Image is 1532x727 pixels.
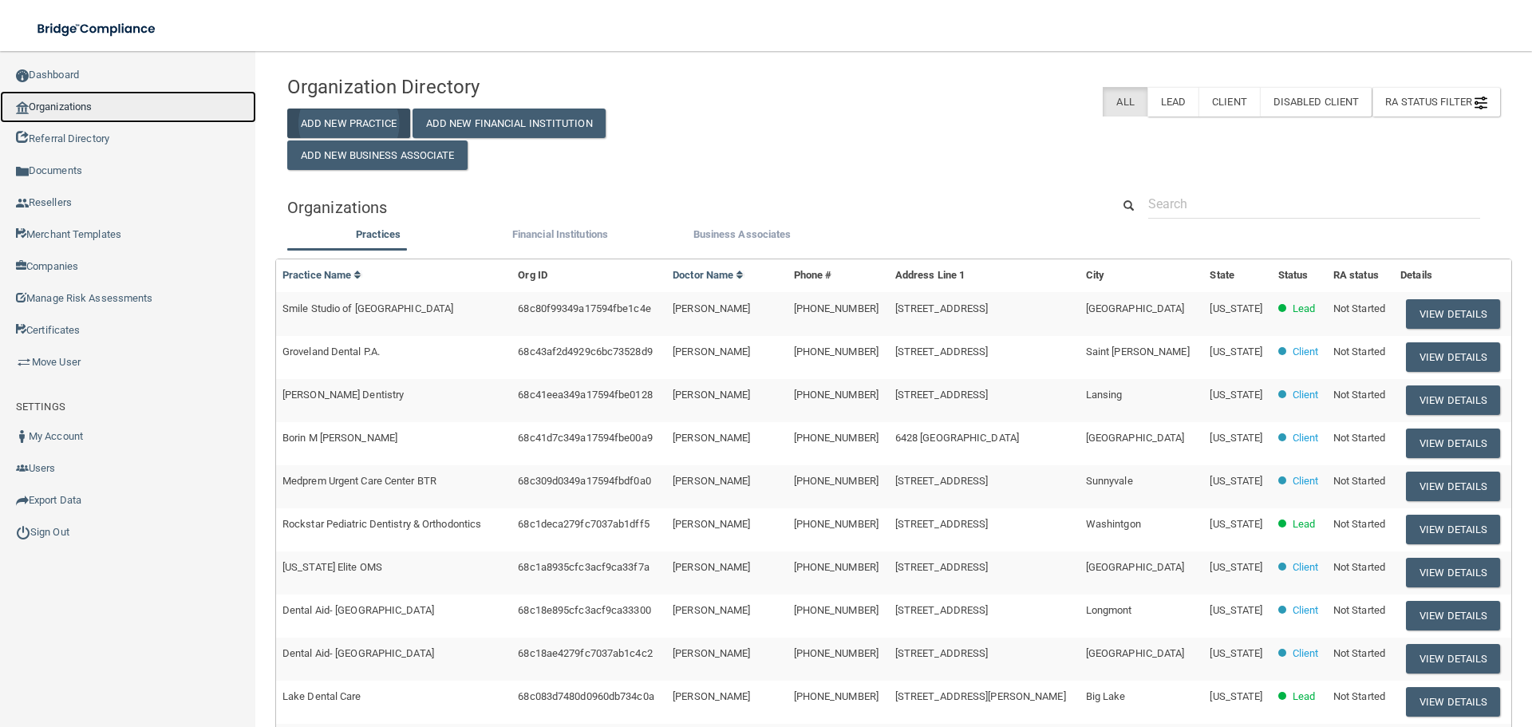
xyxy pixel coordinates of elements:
[413,109,606,138] button: Add New Financial Institution
[693,228,792,240] span: Business Associates
[1086,302,1185,314] span: [GEOGRAPHIC_DATA]
[1086,690,1126,702] span: Big Lake
[794,690,879,702] span: [PHONE_NUMBER]
[518,389,652,401] span: 68c41eea349a17594fbe0128
[469,225,651,248] li: Financial Institutions
[1475,97,1487,109] img: icon-filter@2x.21656d0b.png
[1210,690,1262,702] span: [US_STATE]
[659,225,825,244] label: Business Associates
[282,690,361,702] span: Lake Dental Care
[673,302,750,314] span: [PERSON_NAME]
[1198,87,1260,117] label: Client
[1293,429,1319,448] p: Client
[511,259,666,292] th: Org ID
[16,354,32,370] img: briefcase.64adab9b.png
[1210,432,1262,444] span: [US_STATE]
[282,647,434,659] span: Dental Aid- [GEOGRAPHIC_DATA]
[794,389,879,401] span: [PHONE_NUMBER]
[1147,87,1198,117] label: Lead
[518,518,649,530] span: 68c1deca279fc7037ab1dff5
[1103,87,1147,117] label: All
[1333,475,1385,487] span: Not Started
[518,432,652,444] span: 68c41d7c349a17594fbe00a9
[1333,690,1385,702] span: Not Started
[1333,302,1385,314] span: Not Started
[673,604,750,616] span: [PERSON_NAME]
[287,77,676,97] h4: Organization Directory
[788,259,889,292] th: Phone #
[895,604,989,616] span: [STREET_ADDRESS]
[1293,385,1319,405] p: Client
[1086,432,1185,444] span: [GEOGRAPHIC_DATA]
[1210,389,1262,401] span: [US_STATE]
[287,140,468,170] button: Add New Business Associate
[895,561,989,573] span: [STREET_ADDRESS]
[673,432,750,444] span: [PERSON_NAME]
[16,462,29,475] img: icon-users.e205127d.png
[1406,342,1500,372] button: View Details
[24,13,171,45] img: bridge_compliance_login_screen.278c3ca4.svg
[16,101,29,114] img: organization-icon.f8decf85.png
[1333,346,1385,358] span: Not Started
[356,228,401,240] span: Practices
[895,690,1066,702] span: [STREET_ADDRESS][PERSON_NAME]
[1210,561,1262,573] span: [US_STATE]
[651,225,833,248] li: Business Associate
[282,302,453,314] span: Smile Studio of [GEOGRAPHIC_DATA]
[16,165,29,178] img: icon-documents.8dae5593.png
[673,269,744,281] a: Doctor Name
[1333,518,1385,530] span: Not Started
[1385,96,1487,108] span: RA Status Filter
[1293,601,1319,620] p: Client
[1148,189,1480,219] input: Search
[282,475,436,487] span: Medprem Urgent Care Center BTR
[673,647,750,659] span: [PERSON_NAME]
[282,432,397,444] span: Borin M [PERSON_NAME]
[512,228,608,240] span: Financial Institutions
[889,259,1080,292] th: Address Line 1
[895,475,989,487] span: [STREET_ADDRESS]
[1086,389,1123,401] span: Lansing
[1406,601,1500,630] button: View Details
[295,225,461,244] label: Practices
[477,225,643,244] label: Financial Institutions
[794,561,879,573] span: [PHONE_NUMBER]
[895,389,989,401] span: [STREET_ADDRESS]
[1333,561,1385,573] span: Not Started
[1406,687,1500,717] button: View Details
[794,346,879,358] span: [PHONE_NUMBER]
[1086,604,1132,616] span: Longmont
[1086,346,1190,358] span: Saint [PERSON_NAME]
[794,432,879,444] span: [PHONE_NUMBER]
[1080,259,1204,292] th: City
[1086,647,1185,659] span: [GEOGRAPHIC_DATA]
[1210,518,1262,530] span: [US_STATE]
[1293,342,1319,362] p: Client
[282,346,380,358] span: Groveland Dental P.A.
[282,561,382,573] span: [US_STATE] Elite OMS
[1210,475,1262,487] span: [US_STATE]
[1086,518,1141,530] span: Washintgon
[1293,558,1319,577] p: Client
[1210,604,1262,616] span: [US_STATE]
[518,647,652,659] span: 68c18ae4279fc7037ab1c4c2
[518,561,649,573] span: 68c1a8935cfc3acf9ca33f7a
[1203,259,1271,292] th: State
[895,518,989,530] span: [STREET_ADDRESS]
[518,302,650,314] span: 68c80f99349a17594fbe1c4e
[1293,515,1315,534] p: Lead
[16,397,65,417] label: SETTINGS
[1333,432,1385,444] span: Not Started
[16,69,29,82] img: ic_dashboard_dark.d01f4a41.png
[1272,259,1327,292] th: Status
[287,199,1088,216] h5: Organizations
[895,432,1019,444] span: 6428 [GEOGRAPHIC_DATA]
[673,561,750,573] span: [PERSON_NAME]
[1406,644,1500,674] button: View Details
[518,604,650,616] span: 68c18e895cfc3acf9ca33300
[673,389,750,401] span: [PERSON_NAME]
[794,475,879,487] span: [PHONE_NUMBER]
[673,475,750,487] span: [PERSON_NAME]
[1333,647,1385,659] span: Not Started
[1210,647,1262,659] span: [US_STATE]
